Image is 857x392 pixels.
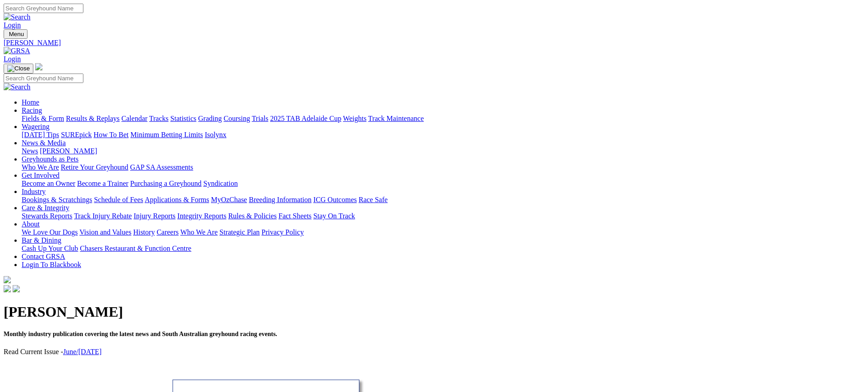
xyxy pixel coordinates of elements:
[94,131,129,138] a: How To Bet
[22,171,60,179] a: Get Involved
[343,115,367,122] a: Weights
[22,123,50,130] a: Wagering
[22,180,75,187] a: Become an Owner
[22,131,59,138] a: [DATE] Tips
[170,115,197,122] a: Statistics
[279,212,312,220] a: Fact Sheets
[22,204,69,212] a: Care & Integrity
[149,115,169,122] a: Tracks
[211,196,247,203] a: MyOzChase
[77,180,128,187] a: Become a Trainer
[4,304,853,320] h1: [PERSON_NAME]
[261,228,304,236] a: Privacy Policy
[22,212,72,220] a: Stewards Reports
[22,188,46,195] a: Industry
[22,139,66,147] a: News & Media
[130,131,203,138] a: Minimum Betting Limits
[22,253,65,260] a: Contact GRSA
[177,212,226,220] a: Integrity Reports
[4,276,11,283] img: logo-grsa-white.png
[252,115,268,122] a: Trials
[133,228,155,236] a: History
[358,196,387,203] a: Race Safe
[313,196,357,203] a: ICG Outcomes
[79,228,131,236] a: Vision and Values
[22,220,40,228] a: About
[22,147,38,155] a: News
[203,180,238,187] a: Syndication
[270,115,341,122] a: 2025 TAB Adelaide Cup
[22,163,59,171] a: Who We Are
[4,39,853,47] a: [PERSON_NAME]
[22,228,78,236] a: We Love Our Dogs
[22,147,853,155] div: News & Media
[4,55,21,63] a: Login
[22,261,81,268] a: Login To Blackbook
[22,163,853,171] div: Greyhounds as Pets
[22,244,78,252] a: Cash Up Your Club
[4,331,277,337] span: Monthly industry publication covering the latest news and South Australian greyhound racing events.
[22,196,853,204] div: Industry
[4,348,853,356] p: Read Current Issue -
[63,348,101,355] a: June/[DATE]
[224,115,250,122] a: Coursing
[61,163,128,171] a: Retire Your Greyhound
[22,131,853,139] div: Wagering
[80,244,191,252] a: Chasers Restaurant & Function Centre
[198,115,222,122] a: Grading
[7,65,30,72] img: Close
[22,196,92,203] a: Bookings & Scratchings
[4,29,27,39] button: Toggle navigation
[22,236,61,244] a: Bar & Dining
[22,115,853,123] div: Racing
[130,180,202,187] a: Purchasing a Greyhound
[61,131,92,138] a: SUREpick
[4,21,21,29] a: Login
[4,285,11,292] img: facebook.svg
[156,228,179,236] a: Careers
[74,212,132,220] a: Track Injury Rebate
[22,244,853,253] div: Bar & Dining
[249,196,312,203] a: Breeding Information
[133,212,175,220] a: Injury Reports
[121,115,147,122] a: Calendar
[40,147,97,155] a: [PERSON_NAME]
[145,196,209,203] a: Applications & Forms
[228,212,277,220] a: Rules & Policies
[4,47,30,55] img: GRSA
[9,31,24,37] span: Menu
[22,180,853,188] div: Get Involved
[4,13,31,21] img: Search
[4,83,31,91] img: Search
[205,131,226,138] a: Isolynx
[94,196,143,203] a: Schedule of Fees
[220,228,260,236] a: Strategic Plan
[313,212,355,220] a: Stay On Track
[13,285,20,292] img: twitter.svg
[22,228,853,236] div: About
[130,163,193,171] a: GAP SA Assessments
[22,212,853,220] div: Care & Integrity
[66,115,119,122] a: Results & Replays
[180,228,218,236] a: Who We Are
[22,115,64,122] a: Fields & Form
[4,4,83,13] input: Search
[22,98,39,106] a: Home
[4,64,33,74] button: Toggle navigation
[35,63,42,70] img: logo-grsa-white.png
[22,106,42,114] a: Racing
[22,155,78,163] a: Greyhounds as Pets
[368,115,424,122] a: Track Maintenance
[4,74,83,83] input: Search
